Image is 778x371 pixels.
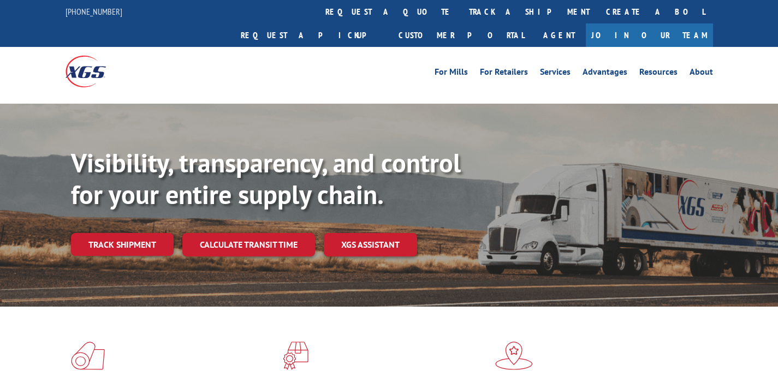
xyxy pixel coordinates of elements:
a: For Retailers [480,68,528,80]
a: Customer Portal [390,23,532,47]
a: Resources [639,68,678,80]
a: Join Our Team [586,23,713,47]
a: Services [540,68,571,80]
img: xgs-icon-flagship-distribution-model-red [495,342,533,370]
a: Calculate transit time [182,233,315,256]
img: xgs-icon-total-supply-chain-intelligence-red [71,342,105,370]
a: About [690,68,713,80]
a: For Mills [435,68,468,80]
a: [PHONE_NUMBER] [66,6,122,17]
img: xgs-icon-focused-on-flooring-red [283,342,308,370]
a: Agent [532,23,586,47]
b: Visibility, transparency, and control for your entire supply chain. [71,146,461,211]
a: XGS ASSISTANT [324,233,417,256]
a: Track shipment [71,233,174,256]
a: Advantages [583,68,627,80]
a: Request a pickup [233,23,390,47]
